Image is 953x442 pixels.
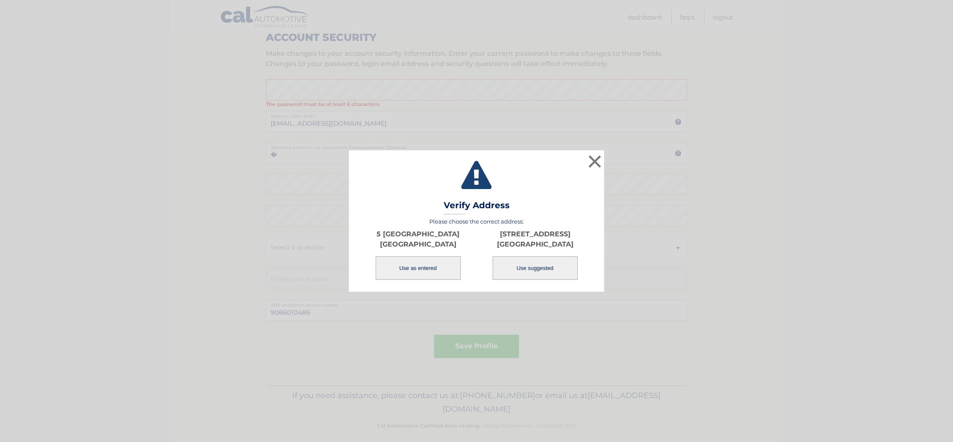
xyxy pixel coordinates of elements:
p: [STREET_ADDRESS] [GEOGRAPHIC_DATA] [476,229,593,250]
h3: Verify Address [444,200,510,215]
div: Please choose the correct address: [360,218,593,281]
button: × [586,153,603,170]
button: Use as entered [376,256,461,280]
p: 5 [GEOGRAPHIC_DATA] [GEOGRAPHIC_DATA] [360,229,476,250]
button: Use suggested [493,256,578,280]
